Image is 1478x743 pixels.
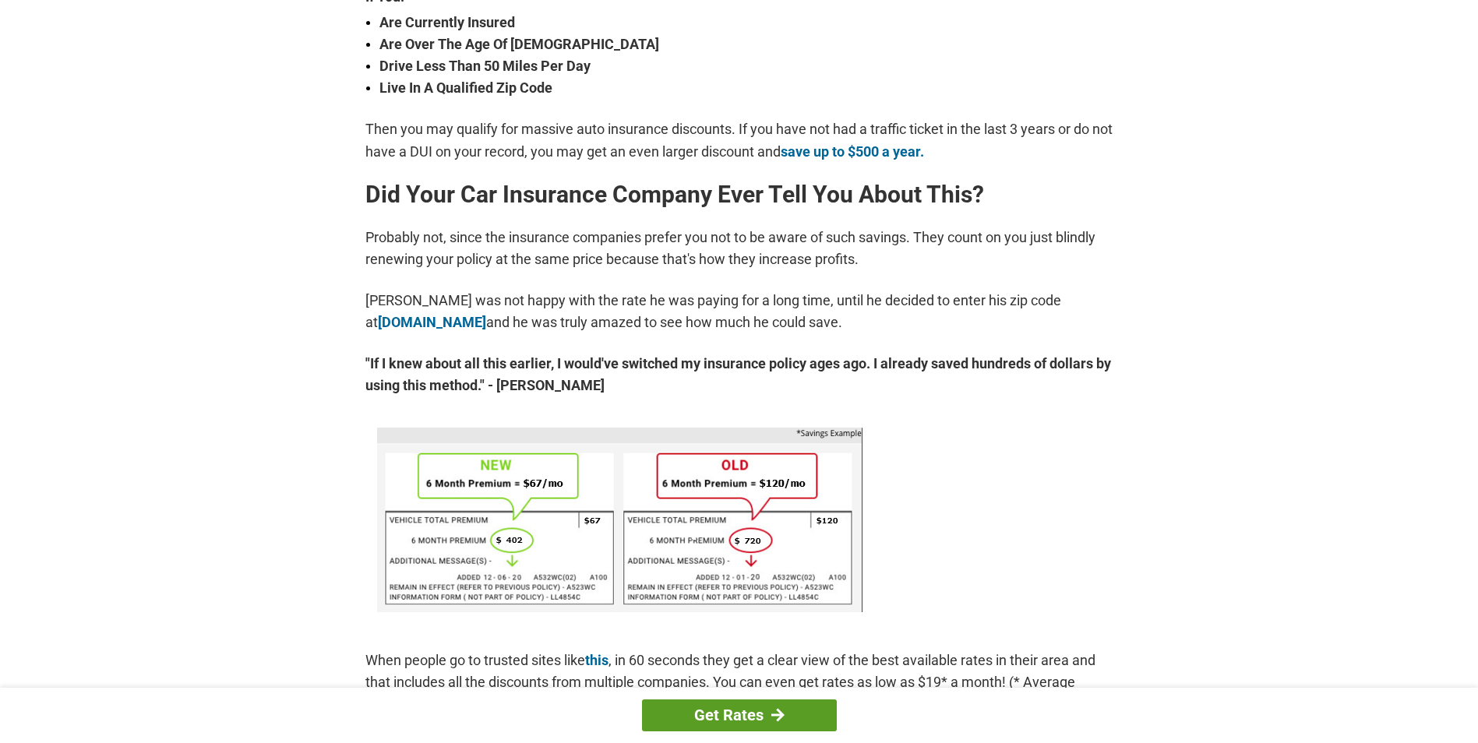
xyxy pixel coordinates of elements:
a: [DOMAIN_NAME] [378,314,486,330]
p: Then you may qualify for massive auto insurance discounts. If you have not had a traffic ticket i... [365,118,1113,162]
strong: Live In A Qualified Zip Code [379,77,1113,99]
a: save up to $500 a year. [781,143,924,160]
a: this [585,652,608,668]
a: Get Rates [642,699,837,731]
h2: Did Your Car Insurance Company Ever Tell You About This? [365,182,1113,207]
strong: Drive Less Than 50 Miles Per Day [379,55,1113,77]
strong: Are Over The Age Of [DEMOGRAPHIC_DATA] [379,33,1113,55]
p: [PERSON_NAME] was not happy with the rate he was paying for a long time, until he decided to ente... [365,290,1113,333]
p: Probably not, since the insurance companies prefer you not to be aware of such savings. They coun... [365,227,1113,270]
strong: "If I knew about all this earlier, I would've switched my insurance policy ages ago. I already sa... [365,353,1113,396]
p: When people go to trusted sites like , in 60 seconds they get a clear view of the best available ... [365,650,1113,715]
img: savings [377,428,862,612]
strong: Are Currently Insured [379,12,1113,33]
